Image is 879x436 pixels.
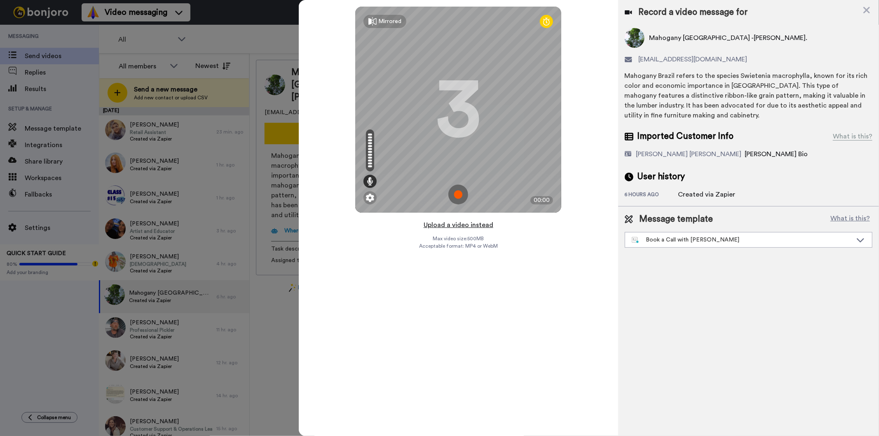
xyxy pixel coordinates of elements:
[36,23,142,32] p: Hi [PERSON_NAME], We're looking to spread the word about [PERSON_NAME] a bit further and we need ...
[436,79,481,141] div: 3
[625,191,678,199] div: 6 hours ago
[12,17,152,45] div: message notification from Matt, 1d ago. Hi Gilda, We're looking to spread the word about Bonjoro ...
[639,54,748,64] span: [EMAIL_ADDRESS][DOMAIN_NAME]
[638,130,734,143] span: Imported Customer Info
[419,243,498,249] span: Acceptable format: MP4 or WebM
[366,194,374,202] img: ic_gear.svg
[632,237,640,244] img: nextgen-template.svg
[632,236,852,244] div: Book a Call with [PERSON_NAME]
[638,171,685,183] span: User history
[19,25,32,38] img: Profile image for Matt
[625,71,872,120] div: Mahogany Brazil refers to the species Swietenia macrophylla, known for its rich color and economi...
[448,185,468,204] img: ic_record_start.svg
[833,131,872,141] div: What is this?
[36,32,142,39] p: Message from Matt, sent 1d ago
[421,220,496,230] button: Upload a video instead
[678,190,736,199] div: Created via Zapier
[530,196,553,204] div: 00:00
[433,235,484,242] span: Max video size: 500 MB
[828,213,872,225] button: What is this?
[636,149,742,159] div: [PERSON_NAME] [PERSON_NAME]
[745,151,808,157] span: [PERSON_NAME] Bio
[640,213,713,225] span: Message template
